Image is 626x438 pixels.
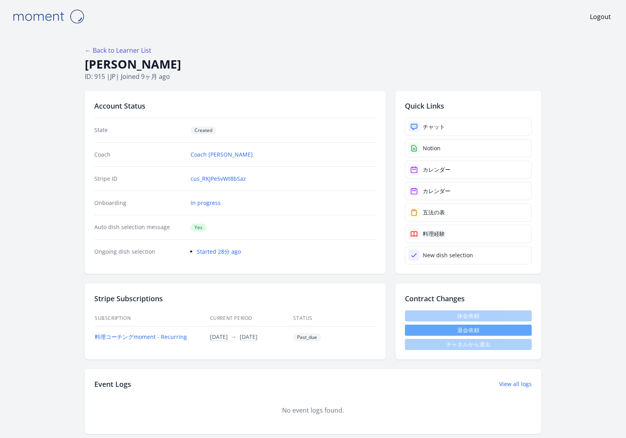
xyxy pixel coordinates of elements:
[95,333,187,340] a: 料理コーチングmoment - Recurring
[293,310,376,327] th: Status
[405,225,532,243] a: 料理経験
[85,46,151,55] a: ← Back to Learner List
[85,57,541,72] h1: [PERSON_NAME]
[94,126,184,134] dt: State
[191,175,246,183] a: cus_RKJPe5vWt8bSaz
[423,166,450,174] div: カレンダー
[423,123,445,131] div: チャット
[9,6,88,27] img: Moment
[94,100,376,111] h2: Account Status
[423,230,445,238] div: 料理経験
[191,224,206,231] span: Yes
[405,161,532,179] a: カレンダー
[405,182,532,200] a: カレンダー
[240,333,258,341] button: [DATE]
[94,199,184,207] dt: Onboarding
[94,151,184,159] dt: Coach
[423,187,450,195] div: カレンダー
[197,248,241,255] a: Started 28分 ago
[405,203,532,222] a: 五法の表
[405,139,532,157] a: Notion
[94,293,376,304] h2: Stripe Subscriptions
[499,380,532,388] a: View all logs
[94,310,210,327] th: Subscription
[85,72,541,81] p: ID: 915 | | Joined 9ヶ月 ago
[423,208,445,216] div: 五法の表
[210,310,293,327] th: Current Period
[94,248,184,256] dt: Ongoing dish selection
[191,199,221,207] a: In progress
[210,333,228,341] button: [DATE]
[293,333,321,341] span: Past_due
[590,12,611,21] a: Logout
[405,293,532,304] h2: Contract Changes
[231,333,237,340] span: →
[405,100,532,111] h2: Quick Links
[423,251,473,259] div: New dish selection
[191,126,216,134] span: Created
[94,379,131,390] h2: Event Logs
[405,246,532,264] a: New dish selection
[405,339,532,350] span: チャネルから退出
[405,325,532,336] button: 退会依頼
[94,223,184,231] dt: Auto dish selection message
[110,72,116,81] span: jp
[423,144,441,152] div: Notion
[94,175,184,183] dt: Stripe ID
[191,151,253,159] a: Coach [PERSON_NAME]
[94,405,532,415] div: No event logs found.
[405,310,532,321] span: 休会依頼
[405,118,532,136] a: チャット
